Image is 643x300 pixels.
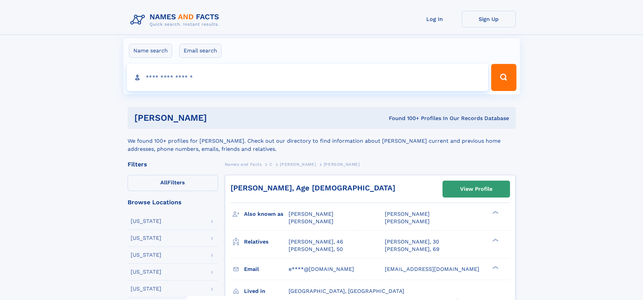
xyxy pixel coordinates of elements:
div: ❯ [491,265,499,270]
span: [PERSON_NAME] [280,162,316,167]
h3: Also known as [244,208,289,220]
span: [GEOGRAPHIC_DATA], [GEOGRAPHIC_DATA] [289,288,404,294]
a: [PERSON_NAME] [280,160,316,168]
h3: Relatives [244,236,289,248]
span: All [160,179,167,186]
a: [PERSON_NAME], 46 [289,238,343,246]
a: View Profile [443,181,510,197]
div: ❯ [491,210,499,215]
span: [PERSON_NAME] [289,218,333,225]
div: [US_STATE] [131,218,161,224]
span: [PERSON_NAME] [324,162,360,167]
div: Browse Locations [128,199,218,205]
div: [US_STATE] [131,235,161,241]
a: [PERSON_NAME], 69 [385,246,439,253]
div: ❯ [491,238,499,242]
div: [US_STATE] [131,252,161,258]
h3: Lived in [244,285,289,297]
label: Name search [129,44,172,58]
h1: [PERSON_NAME] [134,114,298,122]
div: Found 100+ Profiles In Our Records Database [298,115,509,122]
div: Filters [128,161,218,167]
span: [PERSON_NAME] [289,211,333,217]
div: [US_STATE] [131,286,161,292]
span: [EMAIL_ADDRESS][DOMAIN_NAME] [385,266,479,272]
label: Email search [179,44,221,58]
a: Sign Up [462,11,516,27]
a: Log In [408,11,462,27]
a: [PERSON_NAME], 30 [385,238,439,246]
a: [PERSON_NAME], 50 [289,246,343,253]
div: We found 100+ profiles for [PERSON_NAME]. Check out our directory to find information about [PERS... [128,129,516,153]
a: C [269,160,272,168]
span: C [269,162,272,167]
button: Search Button [491,64,516,91]
span: [PERSON_NAME] [385,211,430,217]
div: [US_STATE] [131,269,161,275]
h3: Email [244,263,289,275]
img: Logo Names and Facts [128,11,225,29]
a: [PERSON_NAME], Age [DEMOGRAPHIC_DATA] [231,184,395,192]
input: search input [127,64,488,91]
div: View Profile [460,181,492,197]
a: Names and Facts [225,160,262,168]
label: Filters [128,175,218,191]
span: [PERSON_NAME] [385,218,430,225]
